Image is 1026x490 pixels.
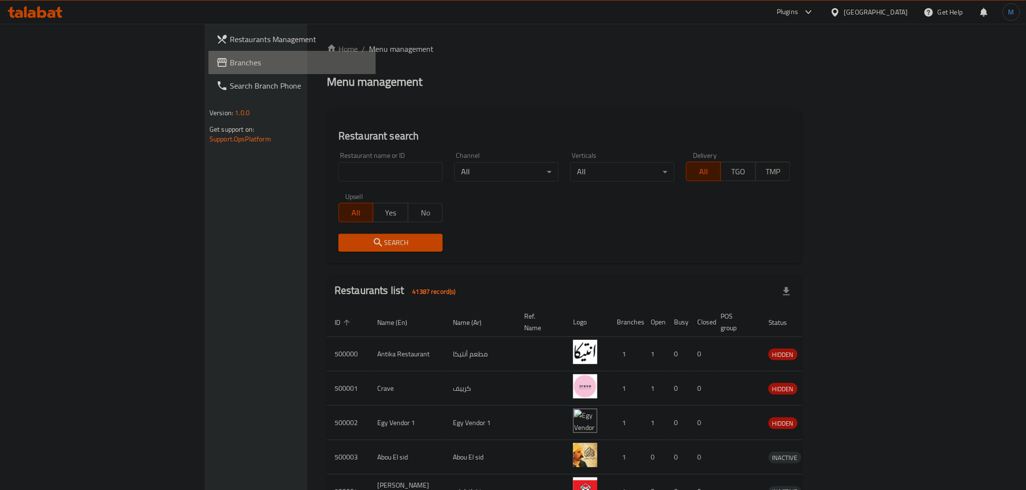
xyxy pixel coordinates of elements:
[689,406,713,440] td: 0
[208,74,376,97] a: Search Branch Phone
[725,165,752,179] span: TGO
[230,80,368,92] span: Search Branch Phone
[407,284,462,299] div: Total records count
[369,43,433,55] span: Menu management
[609,406,643,440] td: 1
[524,310,554,334] span: Ref. Name
[208,51,376,74] a: Branches
[609,307,643,337] th: Branches
[689,440,713,475] td: 0
[445,371,516,406] td: كرييف
[721,162,755,181] button: TGO
[445,440,516,475] td: Abou El sid
[412,206,439,220] span: No
[338,129,790,143] h2: Restaurant search
[338,234,443,252] button: Search
[377,206,404,220] span: Yes
[721,310,749,334] span: POS group
[690,165,717,179] span: All
[454,162,559,182] div: All
[570,162,674,182] div: All
[609,440,643,475] td: 1
[643,371,666,406] td: 1
[369,406,445,440] td: Egy Vendor 1
[453,317,494,328] span: Name (Ar)
[209,107,233,119] span: Version:
[777,6,798,18] div: Plugins
[666,307,689,337] th: Busy
[346,237,435,249] span: Search
[769,383,798,395] span: HIDDEN
[573,374,597,398] img: Crave
[373,203,408,222] button: Yes
[643,307,666,337] th: Open
[369,371,445,406] td: Crave
[445,406,516,440] td: Egy Vendor 1
[844,7,908,17] div: [GEOGRAPHIC_DATA]
[769,349,798,360] span: HIDDEN
[769,317,800,328] span: Status
[377,317,420,328] span: Name (En)
[327,43,802,55] nav: breadcrumb
[609,371,643,406] td: 1
[769,452,802,463] span: INACTIVE
[693,152,717,159] label: Delivery
[755,162,790,181] button: TMP
[445,337,516,371] td: مطعم أنتيكا
[335,283,462,299] h2: Restaurants list
[769,383,798,395] div: HIDDEN
[338,162,443,182] input: Search for restaurant name or ID..
[666,406,689,440] td: 0
[343,206,369,220] span: All
[686,162,721,181] button: All
[369,440,445,475] td: Abou El sid
[666,337,689,371] td: 0
[335,317,353,328] span: ID
[666,371,689,406] td: 0
[573,443,597,467] img: Abou El sid
[769,418,798,429] span: HIDDEN
[609,337,643,371] td: 1
[369,337,445,371] td: Antika Restaurant
[230,57,368,68] span: Branches
[689,371,713,406] td: 0
[407,287,462,296] span: 41387 record(s)
[345,193,363,200] label: Upsell
[208,28,376,51] a: Restaurants Management
[408,203,443,222] button: No
[1009,7,1014,17] span: M
[573,340,597,364] img: Antika Restaurant
[230,33,368,45] span: Restaurants Management
[769,452,802,463] div: INACTIVE
[643,406,666,440] td: 1
[689,337,713,371] td: 0
[235,107,250,119] span: 1.0.0
[565,307,609,337] th: Logo
[666,440,689,475] td: 0
[689,307,713,337] th: Closed
[643,337,666,371] td: 1
[760,165,786,179] span: TMP
[209,123,254,136] span: Get support on:
[643,440,666,475] td: 0
[573,409,597,433] img: Egy Vendor 1
[209,133,271,145] a: Support.OpsPlatform
[338,203,373,222] button: All
[775,280,798,303] div: Export file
